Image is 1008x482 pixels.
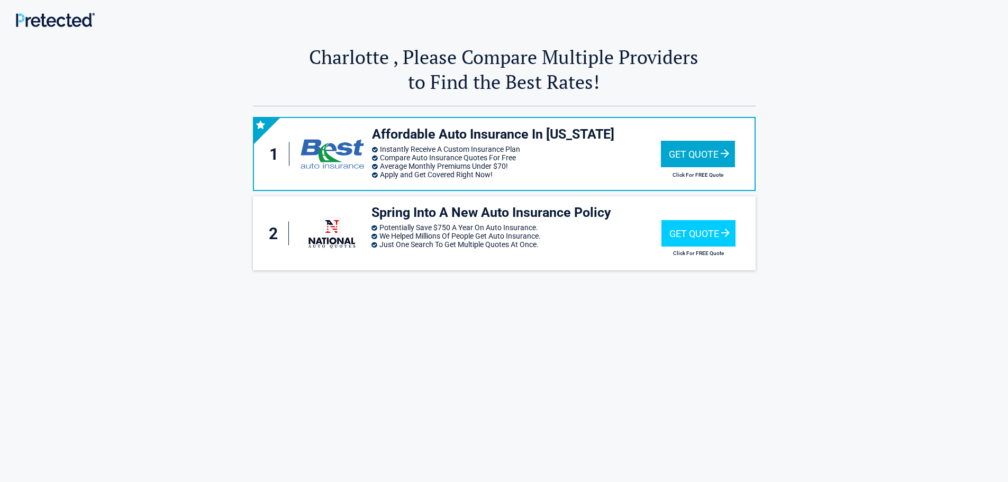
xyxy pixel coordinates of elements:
[265,142,290,166] div: 1
[253,44,756,94] h2: Charlotte , Please Compare Multiple Providers to Find the Best Rates!
[372,126,661,143] h3: Affordable Auto Insurance In [US_STATE]
[16,13,95,27] img: Main Logo
[300,215,364,251] img: nationalautoquotes's logo
[372,170,661,179] li: Apply and Get Covered Right Now!
[661,141,735,167] div: Get Quote
[371,223,661,232] li: Potentially Save $750 A Year On Auto Insurance.
[371,240,661,249] li: Just One Search To Get Multiple Quotes At Once.
[661,220,735,247] div: Get Quote
[661,172,735,178] h2: Click For FREE Quote
[298,138,366,170] img: bestautoinsurance's logo
[371,232,661,240] li: We Helped Millions Of People Get Auto Insurance.
[372,145,661,153] li: Instantly Receive A Custom Insurance Plan
[661,250,735,256] h2: Click For FREE Quote
[371,204,661,222] h3: Spring Into A New Auto Insurance Policy
[372,153,661,162] li: Compare Auto Insurance Quotes For Free
[264,222,289,245] div: 2
[372,162,661,170] li: Average Monthly Premiums Under $70!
